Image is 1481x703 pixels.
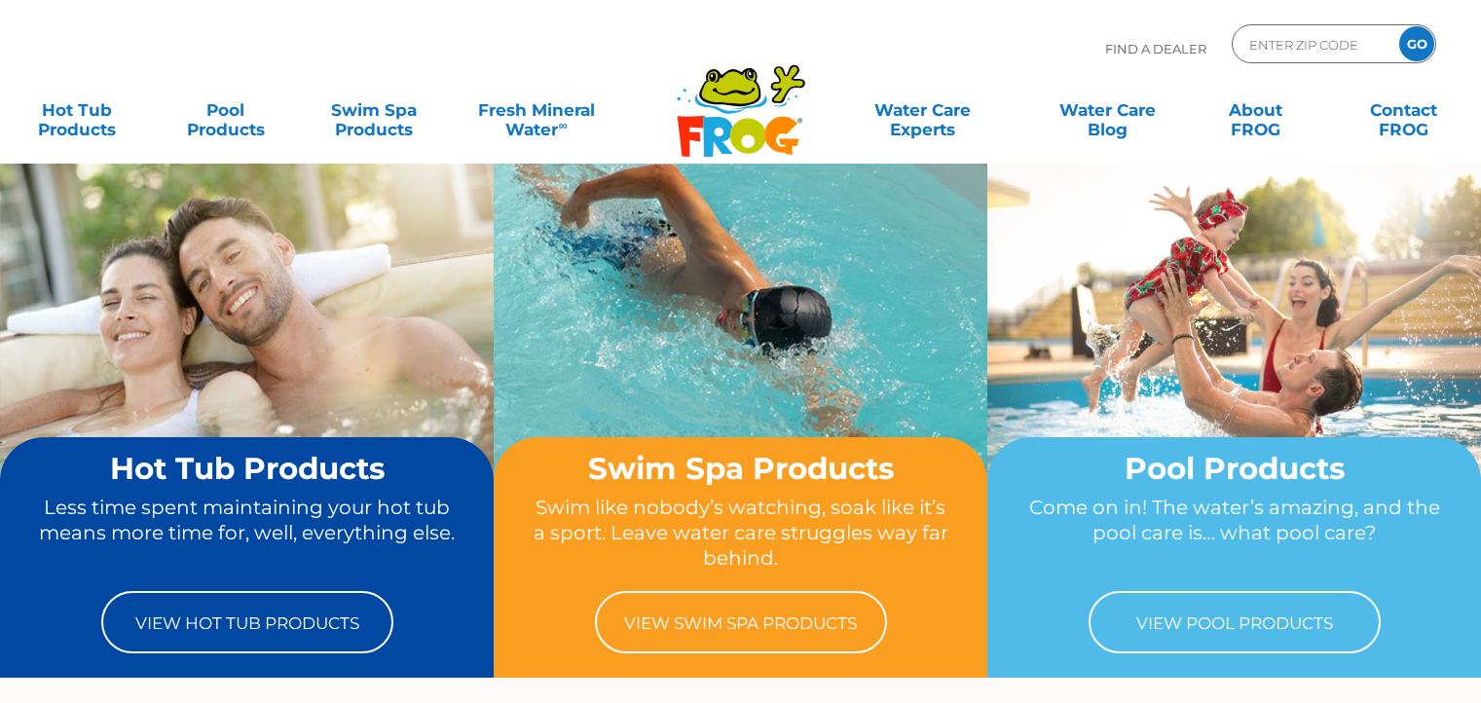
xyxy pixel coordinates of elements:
[19,91,134,129] a: Hot TubProducts
[37,452,457,485] h2: Hot Tub Products
[829,91,1017,129] a: Water CareExperts
[1050,91,1165,129] a: Water CareBlog
[1198,91,1313,129] a: AboutFROG
[1347,91,1462,129] a: ContactFROG
[666,39,816,158] img: Frog Products Logo
[558,118,567,132] sup: ∞
[1024,452,1444,485] h2: Pool Products
[316,91,431,129] a: Swim SpaProducts
[494,163,987,532] img: home-banner-swim-spa-short
[987,163,1481,532] img: home-banner-pool-short
[531,495,950,572] p: Swim like nobody’s watching, soak like it’s a sport. Leave water care struggles way far behind.
[1105,24,1206,73] p: Find A Dealer
[37,495,457,572] p: Less time spent maintaining your hot tub means more time for, well, everything else.
[1399,26,1434,61] input: GO
[167,91,282,129] a: PoolProducts
[1089,591,1381,653] a: View Pool Products
[1024,495,1444,572] p: Come on in! The water’s amazing, and the pool care is… what pool care?
[101,591,393,653] a: View Hot Tub Products
[595,591,887,653] a: View Swim Spa Products
[531,452,950,485] h2: Swim Spa Products
[464,91,609,129] a: Fresh MineralWater∞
